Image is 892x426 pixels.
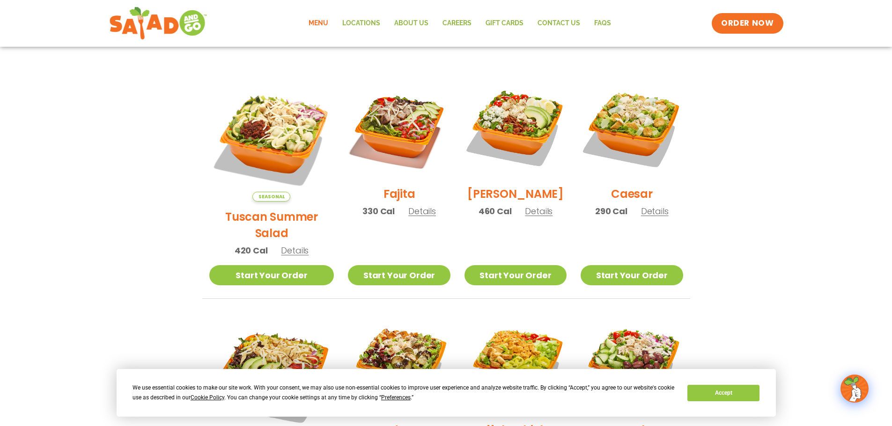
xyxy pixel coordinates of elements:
h2: Caesar [611,186,653,202]
a: Start Your Order [464,265,567,285]
img: Product photo for Cobb Salad [464,77,567,179]
span: Cookie Policy [191,394,224,401]
span: 290 Cal [595,205,627,217]
a: Start Your Order [581,265,683,285]
span: Details [281,245,309,256]
span: 330 Cal [362,205,395,217]
div: Cookie Consent Prompt [117,369,776,417]
a: Careers [435,13,479,34]
nav: Menu [302,13,618,34]
img: Product photo for Roasted Autumn Salad [348,313,450,415]
img: Product photo for Fajita Salad [348,77,450,179]
a: Start Your Order [209,265,334,285]
div: We use essential cookies to make our site work. With your consent, we may also use non-essential ... [133,383,676,403]
span: ORDER NOW [721,18,774,29]
span: Details [641,205,669,217]
span: 460 Cal [479,205,512,217]
h2: Tuscan Summer Salad [209,209,334,241]
a: FAQs [587,13,618,34]
img: Product photo for Tuscan Summer Salad [209,77,334,202]
a: Locations [335,13,387,34]
img: wpChatIcon [841,375,868,402]
img: Product photo for Greek Salad [581,313,683,415]
a: ORDER NOW [712,13,783,34]
span: 420 Cal [235,244,268,257]
span: Seasonal [252,192,290,202]
span: Preferences [381,394,411,401]
a: Menu [302,13,335,34]
h2: Fajita [383,186,415,202]
a: About Us [387,13,435,34]
a: GIFT CARDS [479,13,531,34]
span: Details [525,205,553,217]
img: Product photo for Caesar Salad [581,77,683,179]
span: Details [408,205,436,217]
button: Accept [687,385,759,401]
a: Contact Us [531,13,587,34]
a: Start Your Order [348,265,450,285]
img: Product photo for Buffalo Chicken Salad [464,313,567,415]
h2: [PERSON_NAME] [467,186,564,202]
img: new-SAG-logo-768×292 [109,5,208,42]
